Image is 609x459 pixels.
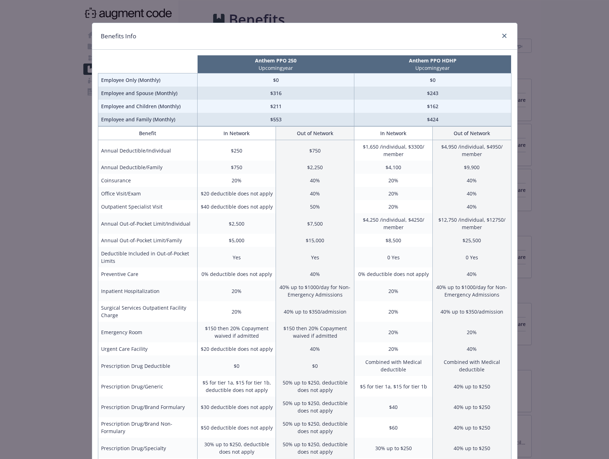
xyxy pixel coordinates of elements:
th: intentionally left blank [98,55,198,73]
h1: Benefits Info [101,32,136,41]
td: Combined with Medical deductible [354,355,433,376]
td: Prescription Drug/Specialty [98,438,198,458]
td: $243 [354,87,511,100]
td: $0 [198,73,354,87]
td: 0% deductible does not apply [198,267,276,281]
td: 40% [276,267,354,281]
td: Outpatient Specialist Visit [98,200,198,213]
td: 40% [433,342,511,355]
td: $5 for tier 1a, $15 for tier 1b, deductible does not apply [198,376,276,397]
td: 40% up to $250 [433,376,511,397]
p: Upcoming year [356,64,510,72]
td: 40% up to $350/admission [276,301,354,322]
td: 40% [433,174,511,187]
th: Out of Network [433,127,511,140]
td: $60 [354,417,433,438]
td: $5 for tier 1a, $15 for tier 1b [354,376,433,397]
td: 20% [198,281,276,301]
td: Employee Only (Monthly) [98,73,198,87]
td: 20% [433,322,511,342]
td: 20% [354,301,433,322]
td: 40% [433,187,511,200]
td: Employee and Spouse (Monthly) [98,87,198,100]
td: 0% deductible does not apply [354,267,433,281]
td: 0 Yes [433,247,511,267]
td: 20% [354,187,433,200]
p: Upcoming year [199,64,353,72]
td: $150 then 20% Copayment waived if admitted [276,322,354,342]
td: 50% [276,200,354,213]
td: 50% up to $250, deductible does not apply [276,397,354,417]
td: $162 [354,100,511,113]
td: Preventive Care [98,267,198,281]
td: 40% [433,267,511,281]
td: 30% up to $250, deductible does not apply [198,438,276,458]
td: Annual Deductible/Family [98,161,198,174]
td: $40 [354,397,433,417]
td: $50 deductible does not apply [198,417,276,438]
td: $20 deductible does not apply [198,342,276,355]
th: In Network [354,127,433,140]
td: Coinsurance [98,174,198,187]
td: $2,500 [198,213,276,234]
td: $553 [198,113,354,126]
td: $250 [198,140,276,161]
td: $0 [198,355,276,376]
td: $1,650 /individual, $3300/ member [354,140,433,161]
td: Emergency Room [98,322,198,342]
td: $9,900 [433,161,511,174]
td: 40% up to $1000/day for Non-Emergency Admissions [433,281,511,301]
td: 40% [276,174,354,187]
td: Office Visit/Exam [98,187,198,200]
td: 50% up to $250, deductible does not apply [276,438,354,458]
td: $0 [354,73,511,87]
td: 40% up to $350/admission [433,301,511,322]
td: 40% [433,200,511,213]
td: $211 [198,100,354,113]
th: In Network [198,127,276,140]
td: Surgical Services Outpatient Facility Charge [98,301,198,322]
td: 50% up to $250, deductible does not apply [276,376,354,397]
td: $15,000 [276,234,354,247]
td: Inpatient Hospitalization [98,281,198,301]
td: 40% up to $1000/day for Non-Emergency Admissions [276,281,354,301]
td: 40% [276,342,354,355]
a: close [500,32,509,40]
td: 20% [198,174,276,187]
td: Urgent Care Facility [98,342,198,355]
p: Anthem PPO 250 [199,57,353,64]
td: Prescription Drug/Generic [98,376,198,397]
td: Combined with Medical deductible [433,355,511,376]
td: $20 deductible does not apply [198,187,276,200]
td: $4,250 /individual, $4250/ member [354,213,433,234]
td: Prescription Drug/Brand Non-Formulary [98,417,198,438]
td: Deductible Included in Out-of-Pocket Limits [98,247,198,267]
td: 20% [354,200,433,213]
th: Benefit [98,127,198,140]
td: 20% [354,281,433,301]
td: $8,500 [354,234,433,247]
th: Out of Network [276,127,354,140]
td: 20% [354,322,433,342]
td: 50% up to $250, deductible does not apply [276,417,354,438]
td: $750 [276,140,354,161]
td: $30 deductible does not apply [198,397,276,417]
td: $0 [276,355,354,376]
td: Annual Deductible/Individual [98,140,198,161]
td: 40% up to $250 [433,438,511,458]
td: 40% up to $250 [433,397,511,417]
td: $5,000 [198,234,276,247]
p: Anthem PPO HDHP [356,57,510,64]
td: $7,500 [276,213,354,234]
td: 40% [276,187,354,200]
td: Employee and Family (Monthly) [98,113,198,126]
td: Annual Out-of-Pocket Limit/Family [98,234,198,247]
td: $424 [354,113,511,126]
td: $25,500 [433,234,511,247]
td: Employee and Children (Monthly) [98,100,198,113]
td: $12,750 /individual, $12750/ member [433,213,511,234]
td: Yes [276,247,354,267]
td: $4,100 [354,161,433,174]
td: 20% [354,174,433,187]
td: 20% [198,301,276,322]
